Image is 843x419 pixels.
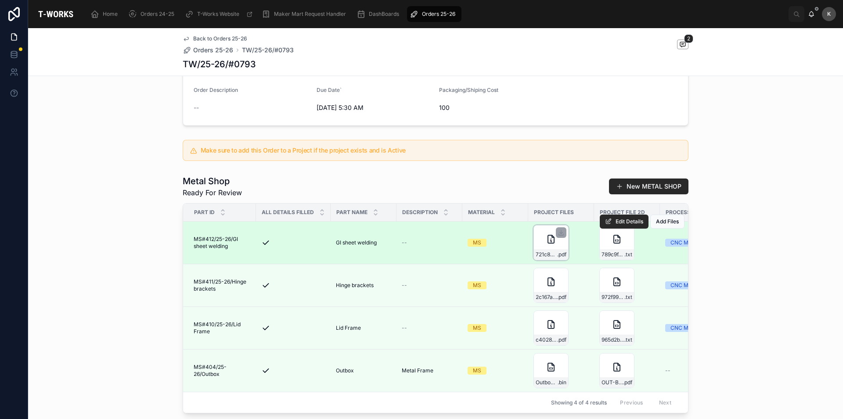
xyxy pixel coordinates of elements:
span: MS#411/25-26/Hinge brackets [194,278,251,292]
span: 965d2b55-adfa-45ad-8313-fc16c10efb77-hing-mounting-brackets [602,336,624,343]
span: .pdf [557,336,566,343]
a: T-Works Website [182,6,257,22]
span: MS#412/25-26/GI sheet welding [194,236,251,250]
span: -- [402,324,407,332]
span: 972f99df-3095-4c5c-9804-139cc5c721f2-hinge-brackets [602,294,624,301]
span: OUT-BOX [602,379,623,386]
span: K [827,11,831,18]
span: [DATE] 5:30 AM [317,103,432,112]
button: Edit Details [600,215,648,229]
span: Outbox [336,367,354,374]
div: CNC Milling [670,239,700,247]
div: CNC Milling [670,281,700,289]
span: Process Type [666,209,706,216]
a: Maker Mart Request Handler [259,6,352,22]
span: Maker Mart Request Handler [274,11,346,18]
div: MS [473,281,481,289]
span: 100 [439,103,555,112]
span: Orders 24-25 [140,11,174,18]
button: Add Files [650,215,684,229]
span: GI sheet welding [336,239,377,246]
a: Orders 24-25 [126,6,180,22]
span: Lid Frame [336,324,361,332]
h1: Metal Shop [183,175,242,187]
span: Outbox_frame [536,379,558,386]
span: Ready For Review [183,187,242,198]
span: Project Files [534,209,574,216]
span: Add Files [656,218,679,225]
span: Description [402,209,438,216]
button: 2 [677,40,688,51]
span: MS#410/25-26/Lid Frame [194,321,251,335]
div: MS [473,239,481,247]
span: Orders 25-26 [193,46,233,55]
span: Home [103,11,118,18]
span: Back to Orders 25-26 [193,35,247,42]
span: .pdf [557,251,566,258]
span: .txt [624,336,632,343]
img: App logo [35,7,76,21]
span: c4028c83-3159-4e69-8f5e-6b0e29a5932b-hing-mounting-brackets [536,336,557,343]
span: Material [468,209,495,216]
span: -- [402,239,407,246]
h1: TW/25-26/#0793 [183,58,256,70]
span: .pdf [557,294,566,301]
span: Part ID [194,209,215,216]
a: Orders 25-26 [407,6,461,22]
span: Edit Details [616,218,643,225]
span: MS#404/25-26/Outbox [194,364,251,378]
span: -- [665,367,670,374]
span: .bin [558,379,566,386]
span: .txt [624,251,632,258]
div: CNC Milling [670,324,700,332]
span: 2 [684,34,693,43]
div: MS [473,324,481,332]
span: DashBoards [369,11,399,18]
span: Hinge brackets [336,282,374,289]
span: Part Name [336,209,367,216]
span: Due Date` [317,87,342,93]
h5: Make sure to add this Order to a Project if the project exists and is Active [201,147,681,153]
span: 2c167a07-6c4a-4a4c-9f9d-0e56be94eee2-Hinge-brackets [536,294,557,301]
a: Back to Orders 25-26 [183,35,247,42]
button: New METAL SHOP [609,179,688,194]
span: T-Works Website [197,11,239,18]
span: -- [194,103,199,112]
span: Packaging/Shiping Cost [439,87,498,93]
span: -- [402,282,407,289]
span: Order Description [194,87,238,93]
span: 721c8c81-e5e4-4884-8240-38b00de4e65b-mounts-for-the-bvg_box [536,251,557,258]
a: Orders 25-26 [183,46,233,55]
span: Metal Frame [402,367,433,374]
span: .pdf [623,379,632,386]
a: Home [88,6,124,22]
span: Orders 25-26 [422,11,455,18]
span: All Details Filled [262,209,314,216]
a: TW/25-26/#0793 [242,46,294,55]
span: 789c9f42-7afd-4243-b9f4-45c1f15fff42-mounts-for-the-bvg_box [602,251,624,258]
div: scrollable content [83,4,789,24]
a: DashBoards [354,6,405,22]
div: MS [473,367,481,375]
span: .txt [624,294,632,301]
span: Showing 4 of 4 results [551,399,607,406]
